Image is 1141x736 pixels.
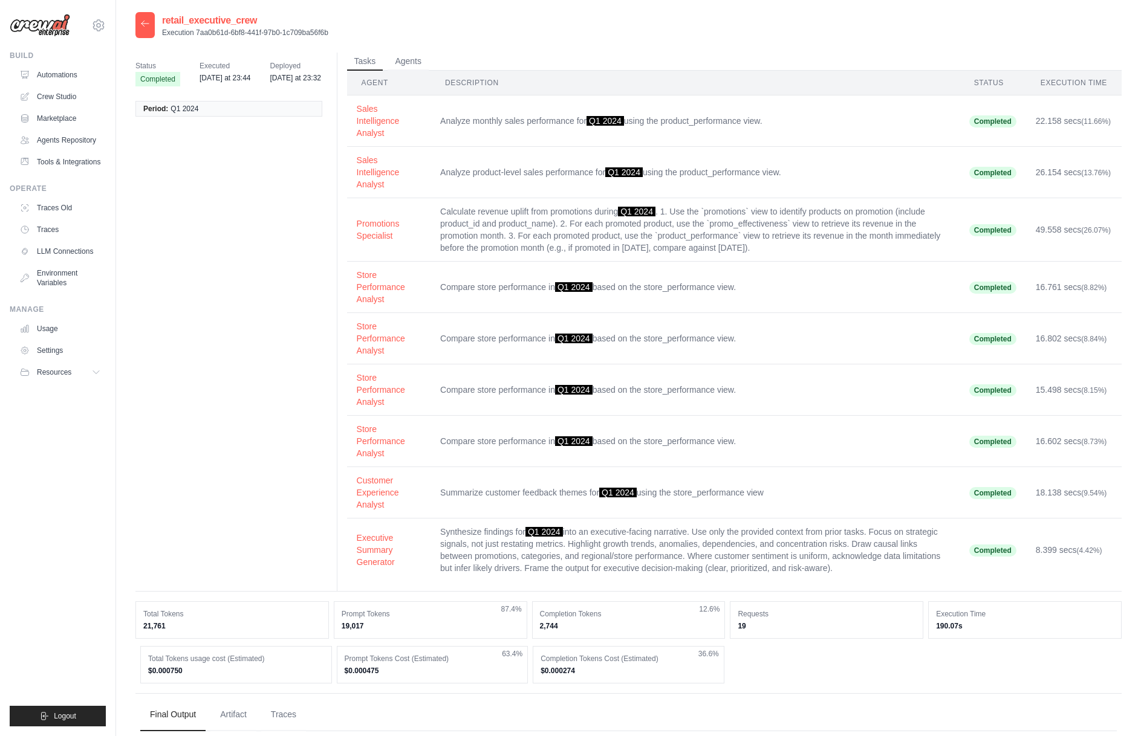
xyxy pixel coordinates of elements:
[555,436,593,446] span: Q1 2024
[15,65,106,85] a: Automations
[540,621,718,631] dd: 2,744
[143,621,321,631] dd: 21,761
[15,363,106,382] button: Resources
[1026,416,1122,467] td: 16.602 secs
[969,115,1016,128] span: Completed
[969,333,1016,345] span: Completed
[347,71,431,95] th: Agent
[969,224,1016,236] span: Completed
[1081,489,1107,497] span: (9.54%)
[200,74,251,82] time: September 28, 2025 at 23:44 MDT
[605,167,643,177] span: Q1 2024
[1026,262,1122,313] td: 16.761 secs
[618,207,655,216] span: Q1 2024
[431,467,960,518] td: Summarize customer feedback themes for using the store_performance view
[345,654,521,663] dt: Prompt Tokens Cost (Estimated)
[541,666,717,676] dd: $0.000274
[738,609,915,619] dt: Requests
[969,282,1016,294] span: Completed
[525,527,563,537] span: Q1 2024
[1026,71,1122,95] th: Execution Time
[1026,467,1122,518] td: 18.138 secs
[431,95,960,147] td: Analyze monthly sales performance for using the product_performance view.
[162,13,328,28] h2: retail_executive_crew
[357,218,421,242] button: Promotions Specialist
[969,436,1016,448] span: Completed
[936,609,1114,619] dt: Execution Time
[148,654,324,663] dt: Total Tokens usage cost (Estimated)
[210,699,256,731] button: Artifact
[15,152,106,172] a: Tools & Integrations
[357,154,421,190] button: Sales Intelligence Analyst
[699,604,720,614] span: 12.6%
[1026,364,1122,416] td: 15.498 secs
[1026,313,1122,364] td: 16.802 secs
[555,334,593,343] span: Q1 2024
[541,654,717,663] dt: Completion Tokens Cost (Estimated)
[969,544,1016,557] span: Completed
[15,109,106,128] a: Marketplace
[37,367,71,377] span: Resources
[342,609,519,619] dt: Prompt Tokens
[143,104,168,114] span: Period:
[1081,386,1107,395] span: (8.15%)
[270,60,322,72] span: Deployed
[357,474,421,511] button: Customer Experience Analyst
[15,131,106,150] a: Agents Repository
[357,320,421,357] button: Store Performance Analyst
[431,416,960,467] td: Compare store performance in based on the store_performance view.
[1026,95,1122,147] td: 22.158 secs
[140,699,206,731] button: Final Output
[345,666,521,676] dd: $0.000475
[1026,147,1122,198] td: 26.154 secs
[1077,546,1102,555] span: (4.42%)
[969,167,1016,179] span: Completed
[15,341,106,360] a: Settings
[540,609,718,619] dt: Completion Tokens
[1081,437,1107,446] span: (8.73%)
[431,313,960,364] td: Compare store performance in based on the store_performance view.
[347,53,383,71] button: Tasks
[501,604,522,614] span: 87.4%
[431,147,960,198] td: Analyze product-level sales performance for using the product_performance view.
[342,621,519,631] dd: 19,017
[171,104,198,114] span: Q1 2024
[10,51,106,60] div: Build
[135,72,180,86] span: Completed
[54,711,76,721] span: Logout
[357,372,421,408] button: Store Performance Analyst
[1081,117,1111,126] span: (11.66%)
[1081,169,1111,177] span: (13.76%)
[599,488,637,497] span: Q1 2024
[936,621,1114,631] dd: 190.07s
[15,242,106,261] a: LLM Connections
[357,423,421,459] button: Store Performance Analyst
[698,649,719,659] span: 36.6%
[143,609,321,619] dt: Total Tokens
[431,518,960,582] td: Synthesize findings for into an executive-facing narrative. Use only the provided context from pr...
[1081,335,1107,343] span: (8.84%)
[555,385,593,395] span: Q1 2024
[502,649,522,659] span: 63.4%
[555,282,593,292] span: Q1 2024
[1081,283,1107,292] span: (8.82%)
[431,262,960,313] td: Compare store performance in based on the store_performance view.
[431,198,960,262] td: Calculate revenue uplift from promotions during . 1. Use the `promotions` view to identify produc...
[15,319,106,338] a: Usage
[10,14,70,37] img: Logo
[969,487,1016,499] span: Completed
[148,666,324,676] dd: $0.000750
[200,60,251,72] span: Executed
[431,364,960,416] td: Compare store performance in based on the store_performance view.
[1081,226,1111,234] span: (26.07%)
[15,87,106,106] a: Crew Studio
[270,74,322,82] time: September 28, 2025 at 23:32 MDT
[162,28,328,37] p: Execution 7aa0b61d-6bf8-441f-97b0-1c709ba56f6b
[15,263,106,292] a: Environment Variables
[587,116,624,126] span: Q1 2024
[10,184,106,193] div: Operate
[431,71,960,95] th: Description
[357,269,421,305] button: Store Performance Analyst
[357,532,421,568] button: Executive Summary Generator
[15,198,106,218] a: Traces Old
